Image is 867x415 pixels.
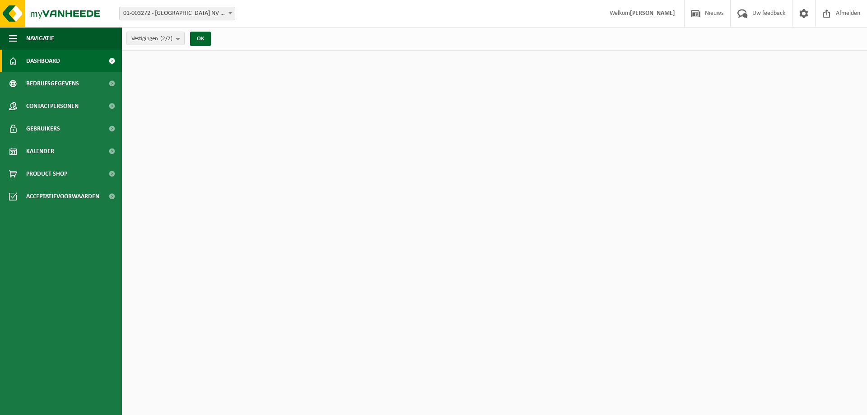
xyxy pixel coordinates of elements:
[26,27,54,50] span: Navigatie
[26,72,79,95] span: Bedrijfsgegevens
[26,185,99,208] span: Acceptatievoorwaarden
[126,32,185,45] button: Vestigingen(2/2)
[630,10,675,17] strong: [PERSON_NAME]
[26,163,67,185] span: Product Shop
[120,7,235,20] span: 01-003272 - BELGOSUC NV - BEERNEM
[160,36,172,42] count: (2/2)
[131,32,172,46] span: Vestigingen
[26,95,79,117] span: Contactpersonen
[26,140,54,163] span: Kalender
[190,32,211,46] button: OK
[119,7,235,20] span: 01-003272 - BELGOSUC NV - BEERNEM
[26,117,60,140] span: Gebruikers
[26,50,60,72] span: Dashboard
